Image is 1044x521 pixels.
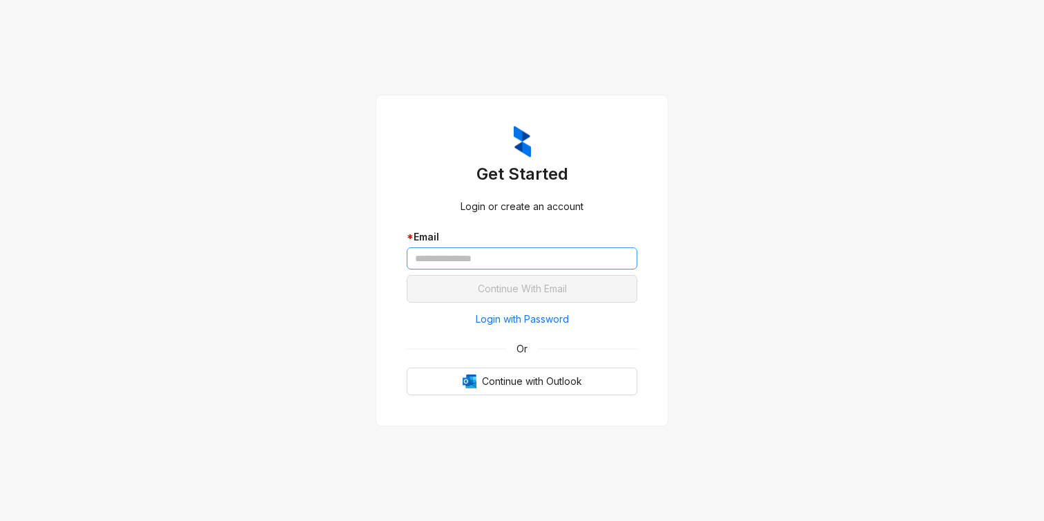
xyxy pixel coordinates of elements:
button: Continue With Email [407,275,637,303]
span: Login with Password [476,312,569,327]
h3: Get Started [407,163,637,185]
img: Outlook [463,375,476,388]
button: OutlookContinue with Outlook [407,368,637,395]
button: Login with Password [407,308,637,330]
span: Continue with Outlook [482,374,582,389]
span: Or [507,341,537,357]
img: ZumaIcon [514,126,531,158]
div: Email [407,229,637,245]
div: Login or create an account [407,199,637,214]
